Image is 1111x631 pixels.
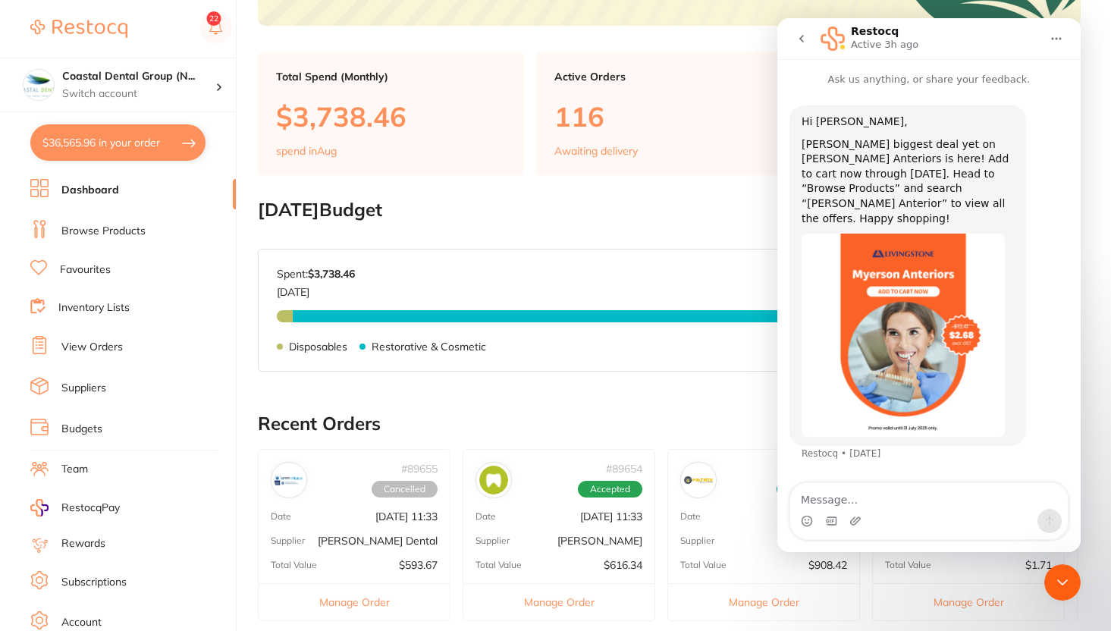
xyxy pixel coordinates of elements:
[475,511,496,522] p: Date
[318,535,438,547] p: [PERSON_NAME] Dental
[308,267,355,281] strong: $3,738.46
[606,463,642,475] p: # 89654
[61,340,123,355] a: View Orders
[873,583,1064,620] button: Manage Order
[375,510,438,523] p: [DATE] 11:33
[61,381,106,396] a: Suppliers
[680,511,701,522] p: Date
[680,560,727,570] p: Total Value
[289,341,347,353] p: Disposables
[557,535,642,547] p: [PERSON_NAME]
[777,481,847,498] span: Completed
[61,224,146,239] a: Browse Products
[276,71,506,83] p: Total Spend (Monthly)
[58,300,130,315] a: Inventory Lists
[61,575,127,590] a: Subscriptions
[258,199,1081,221] h2: [DATE] Budget
[604,559,642,571] p: $616.34
[668,583,859,620] button: Manage Order
[399,559,438,571] p: $593.67
[777,18,1081,552] iframe: Intercom live chat
[258,413,1081,435] h2: Recent Orders
[259,583,450,620] button: Manage Order
[30,124,206,161] button: $36,565.96 in your order
[60,262,111,278] a: Favourites
[1025,559,1052,571] p: $1.71
[479,466,508,494] img: Kulzer
[275,466,303,494] img: Erskine Dental
[372,481,438,498] span: Cancelled
[580,510,642,523] p: [DATE] 11:33
[61,615,102,630] a: Account
[475,535,510,546] p: Supplier
[554,101,784,132] p: 116
[536,52,802,175] a: Active Orders116Awaiting delivery
[30,499,120,516] a: RestocqPay
[372,341,486,353] p: Restorative & Cosmetic
[885,560,931,570] p: Total Value
[276,101,506,132] p: $3,738.46
[62,69,215,84] h4: Coastal Dental Group (Newcastle)
[680,535,714,546] p: Supplier
[475,560,522,570] p: Total Value
[684,466,713,494] img: Matrixdental
[30,11,127,46] a: Restocq Logo
[554,71,784,83] p: Active Orders
[61,183,119,198] a: Dashboard
[61,422,102,437] a: Budgets
[61,536,105,551] a: Rewards
[554,145,638,157] p: Awaiting delivery
[30,20,127,38] img: Restocq Logo
[277,268,355,280] p: Spent:
[61,501,120,516] span: RestocqPay
[271,511,291,522] p: Date
[271,560,317,570] p: Total Value
[463,583,654,620] button: Manage Order
[1044,564,1081,601] iframe: Intercom live chat
[271,535,305,546] p: Supplier
[808,559,847,571] p: $908.42
[258,52,524,175] a: Total Spend (Monthly)$3,738.46spend inAug
[276,145,337,157] p: spend in Aug
[61,462,88,477] a: Team
[24,70,54,100] img: Coastal Dental Group (Newcastle)
[401,463,438,475] p: # 89655
[30,499,49,516] img: RestocqPay
[277,280,355,298] p: [DATE]
[62,86,215,102] p: Switch account
[578,481,642,498] span: Accepted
